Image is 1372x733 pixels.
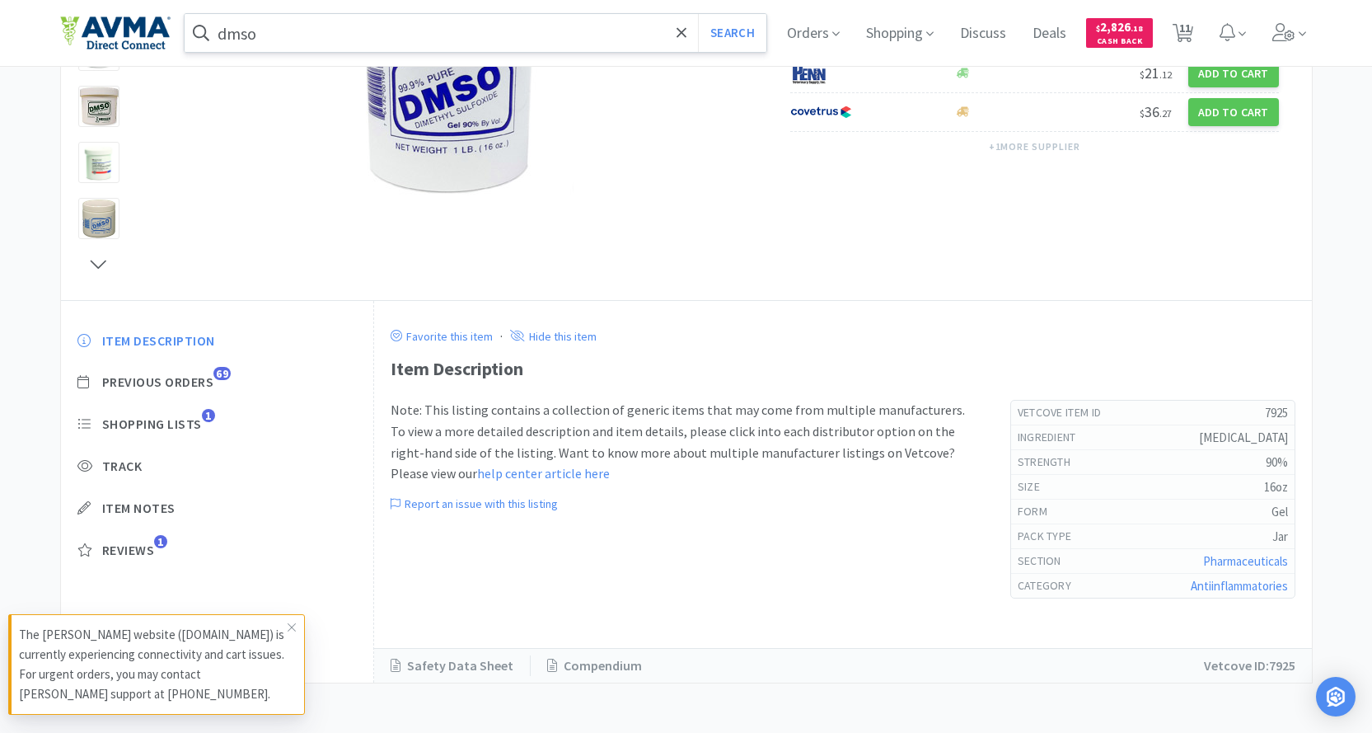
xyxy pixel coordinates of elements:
h6: pack type [1018,529,1085,545]
a: 11 [1166,28,1200,43]
p: Favorite this item [402,329,493,344]
button: Search [698,14,766,52]
span: Cash Back [1096,37,1143,48]
img: 77fca1acd8b6420a9015268ca798ef17_1.png [790,100,852,125]
p: Hide this item [525,329,597,344]
a: help center article here [477,465,610,482]
input: Search by item, sku, manufacturer, ingredient, size... [185,14,767,52]
h6: strength [1018,454,1084,471]
a: Safety Data Sheet [391,655,531,677]
span: 36 [1140,102,1172,121]
h5: Jar [1084,528,1287,545]
div: · [500,326,503,347]
a: $2,826.18Cash Back [1086,11,1153,55]
span: Item Description [102,332,215,350]
span: Shopping Lists [102,416,202,433]
img: e4e33dab9f054f5782a47901c742baa9_102.png [60,16,171,50]
span: . 12 [1159,68,1172,81]
h6: form [1018,504,1061,520]
span: Track [102,458,143,475]
a: Antiinflammatories [1191,578,1288,594]
div: Open Intercom Messenger [1316,677,1356,717]
h5: 90% [1084,453,1287,471]
h5: 16oz [1053,478,1288,496]
span: Previous Orders [102,374,214,391]
h6: size [1018,479,1053,496]
a: Compendium [531,655,658,677]
button: +1more supplier [981,135,1089,158]
a: Discuss [953,26,1013,41]
h6: Category [1018,578,1084,594]
span: . 18 [1131,23,1143,34]
span: $ [1096,23,1100,34]
span: 69 [213,367,231,380]
h6: Vetcove Item Id [1018,405,1115,421]
p: Vetcove ID: 7925 [1204,655,1295,677]
h6: ingredient [1018,430,1089,446]
span: 21 [1140,63,1172,82]
span: 1 [154,535,167,548]
h5: 7925 [1114,404,1287,421]
span: Item Notes [102,500,176,517]
a: Pharmaceuticals [1203,553,1288,569]
p: Report an issue with this listing [400,496,558,511]
h5: Gel [1061,503,1288,520]
span: Reviews [102,542,155,559]
h5: [MEDICAL_DATA] [1089,429,1288,446]
span: . 27 [1159,107,1172,120]
a: Deals [1026,26,1073,41]
h6: Section [1018,553,1075,570]
span: $ [1140,107,1145,120]
span: 2,826 [1096,19,1143,35]
div: Item Description [391,355,1295,383]
span: $ [1140,68,1145,81]
button: Add to Cart [1188,98,1279,126]
p: The [PERSON_NAME] website ([DOMAIN_NAME]) is currently experiencing connectivity and cart issues.... [19,625,288,704]
img: e1133ece90fa4a959c5ae41b0808c578_9.png [790,61,852,86]
span: 1 [202,409,215,422]
button: Add to Cart [1188,59,1279,87]
p: Note: This listing contains a collection of generic items that may come from multiple manufacture... [391,400,977,484]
